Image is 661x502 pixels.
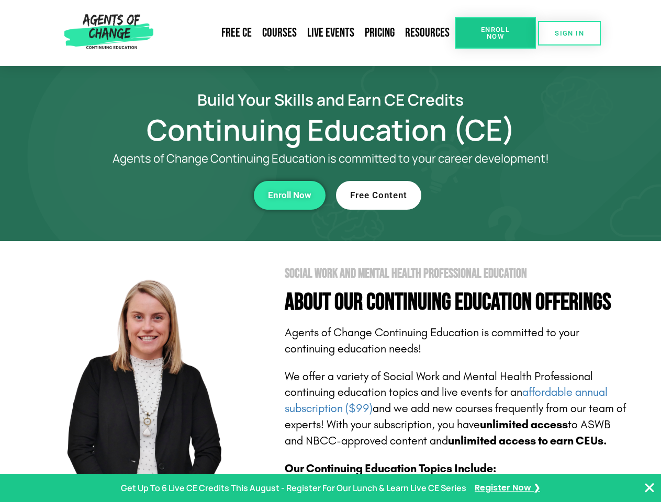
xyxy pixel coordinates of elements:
[257,21,302,45] a: Courses
[400,21,455,45] a: Resources
[32,118,629,142] h1: Continuing Education (CE)
[643,482,656,494] button: Close Banner
[336,181,421,210] a: Free Content
[121,481,466,496] p: Get Up To 6 Live CE Credits This August - Register For Our Lunch & Learn Live CE Series
[472,26,519,40] span: Enroll Now
[285,369,629,449] p: We offer a variety of Social Work and Mental Health Professional continuing education topics and ...
[216,21,257,45] a: Free CE
[538,21,601,45] a: SIGN IN
[254,181,326,210] a: Enroll Now
[285,326,579,356] span: Agents of Change Continuing Education is committed to your continuing education needs!
[158,21,455,45] nav: Menu
[555,30,584,37] span: SIGN IN
[285,462,496,475] b: Our Continuing Education Topics Include:
[480,418,568,431] b: unlimited access
[285,267,629,280] h2: Social Work and Mental Health Professional Education
[32,92,629,107] h2: Build Your Skills and Earn CE Credits
[475,481,540,496] a: Register Now ❯
[455,17,536,49] a: Enroll Now
[74,152,587,165] p: Agents of Change Continuing Education is committed to your career development!
[268,191,311,200] span: Enroll Now
[360,21,400,45] a: Pricing
[285,291,629,314] h4: About Our Continuing Education Offerings
[302,21,360,45] a: Live Events
[448,434,607,448] b: unlimited access to earn CEUs.
[350,191,407,200] span: Free Content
